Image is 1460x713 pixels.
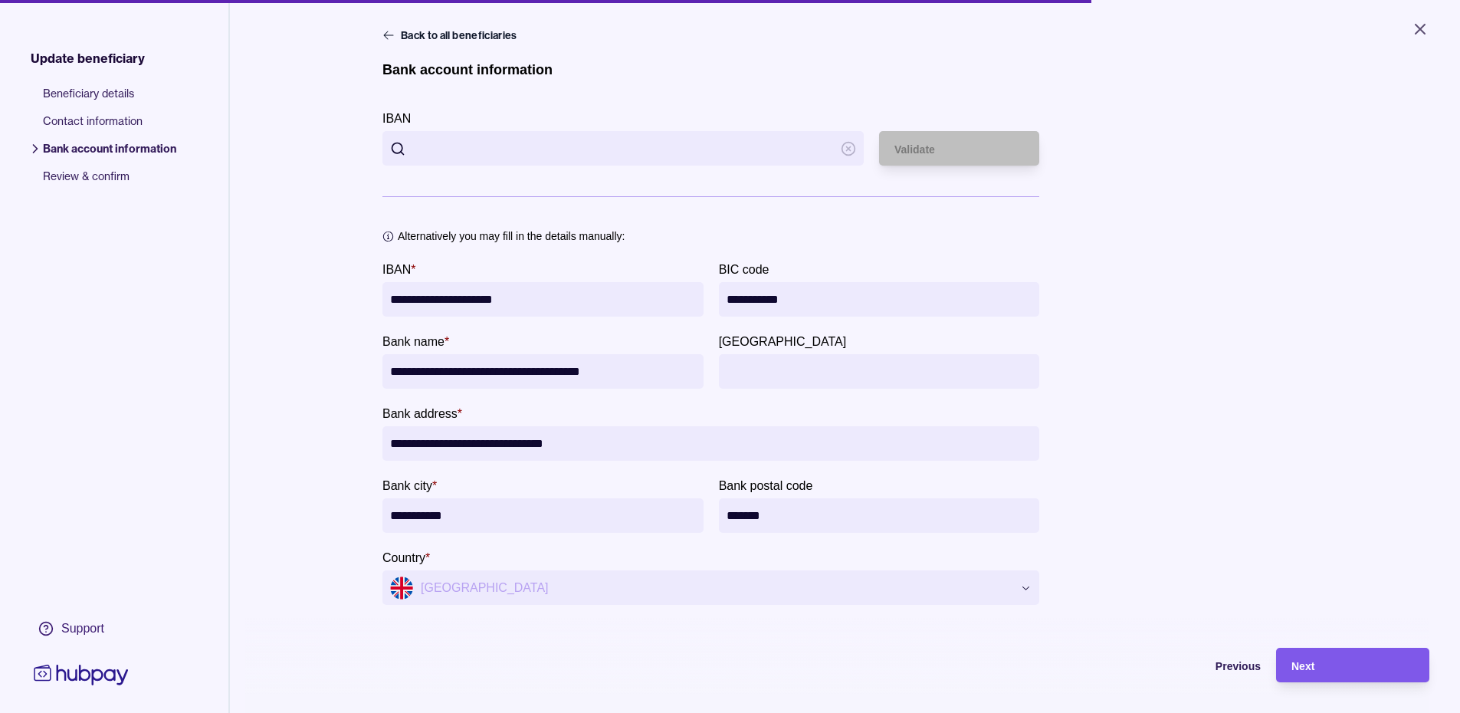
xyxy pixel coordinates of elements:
input: bankName [390,354,696,389]
p: Alternatively you may fill in the details manually: [398,228,625,245]
span: Validate [894,143,935,156]
label: Bank address [382,404,462,422]
p: Country [382,551,425,564]
button: Validate [879,131,1039,166]
a: Support [31,613,132,645]
p: IBAN [382,112,411,125]
input: IBAN [390,282,696,317]
label: Bank province [719,332,847,350]
button: Previous [1107,648,1261,682]
span: Beneficiary details [43,86,176,113]
label: Bank name [382,332,449,350]
input: Bank address [390,426,1032,461]
input: Bank province [727,354,1032,389]
div: Support [61,620,104,637]
h1: Bank account information [382,61,553,78]
button: Next [1276,648,1429,682]
span: Review & confirm [43,169,176,196]
button: Close [1393,12,1448,46]
input: Bank postal code [727,498,1032,533]
label: IBAN [382,260,416,278]
p: Bank name [382,335,445,348]
input: IBAN [413,131,833,166]
label: Country [382,548,430,567]
span: Next [1291,660,1314,672]
p: BIC code [719,263,769,276]
label: Bank city [382,476,437,495]
span: Contact information [43,113,176,141]
label: Bank postal code [719,476,813,495]
label: BIC code [719,260,769,278]
label: IBAN [382,109,411,127]
p: Bank address [382,407,458,420]
span: Previous [1216,660,1261,672]
p: Bank city [382,479,432,492]
span: Bank account information [43,141,176,169]
input: BIC code [727,282,1032,317]
p: IBAN [382,263,411,276]
span: Update beneficiary [31,49,145,67]
p: [GEOGRAPHIC_DATA] [719,335,847,348]
button: Back to all beneficiaries [382,28,520,43]
input: Bank city [390,498,696,533]
p: Bank postal code [719,479,813,492]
